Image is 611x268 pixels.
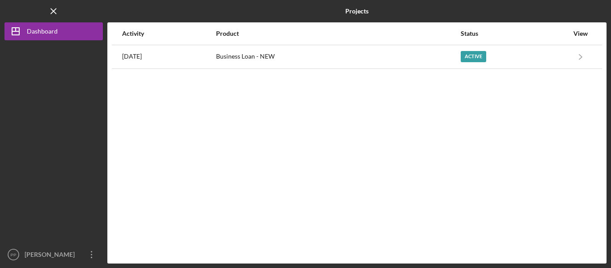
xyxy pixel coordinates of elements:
div: Activity [122,30,215,37]
div: Business Loan - NEW [216,46,460,68]
time: 2025-08-22 20:00 [122,53,142,60]
div: Status [461,30,569,37]
button: PP[PERSON_NAME] [4,246,103,264]
button: Dashboard [4,22,103,40]
div: Product [216,30,460,37]
div: Dashboard [27,22,58,43]
text: PP [11,252,17,257]
div: Active [461,51,486,62]
div: [PERSON_NAME] [22,246,81,266]
b: Projects [345,8,369,15]
div: View [569,30,592,37]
